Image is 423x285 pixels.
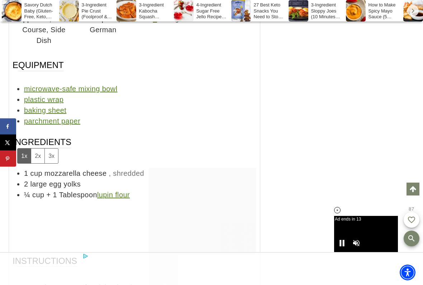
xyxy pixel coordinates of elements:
span: , shredded [109,169,144,177]
iframe: Advertisement [290,36,410,136]
span: Equipment [13,59,64,71]
iframe: Advertisement [149,168,256,257]
button: Adjust servings by 2x [31,149,44,163]
span: + 1 Tablespoon [46,191,130,199]
a: baking sheet [24,106,66,114]
a: Scroll to top [407,183,419,195]
a: Adjust recipe servings [153,15,157,23]
a: microwave-safe mixing bowl [24,85,117,93]
span: 1 [24,169,28,177]
a: plastic wrap [24,96,63,103]
span: cup [30,169,42,177]
div: Accessibility Menu [400,265,415,280]
iframe: Advertisement [81,253,342,285]
iframe: Advertisement [293,213,407,231]
span: 2 [24,180,28,188]
span: 356 [212,15,225,23]
span: European, German [73,14,133,35]
span: mozzarella cheese [44,169,107,177]
span: large [30,180,47,188]
a: parchment paper [24,117,80,125]
iframe: Advertisement [13,204,120,240]
span: cup [32,191,44,199]
span: egg yolks [49,180,81,188]
span: kcal [227,16,238,23]
span: ¼ [24,191,30,199]
span: serving [159,16,179,23]
span: Appetizer, Main Course, Side Dish [14,14,73,46]
span: Ingredients [13,136,71,163]
button: Adjust servings by 3x [44,149,58,163]
a: lupin flour [97,191,130,199]
button: Adjust servings by 1x [18,149,31,163]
